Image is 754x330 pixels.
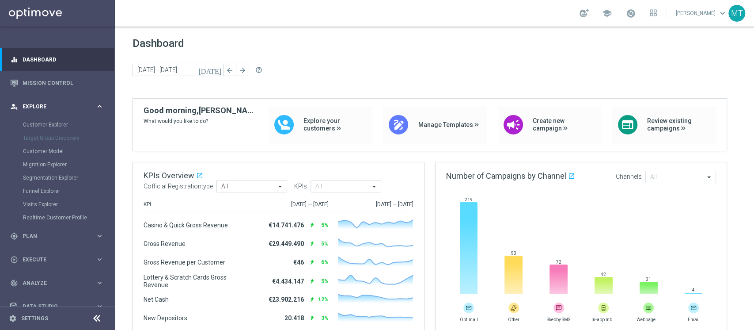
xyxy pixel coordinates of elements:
[23,161,92,168] a: Migration Explorer
[23,234,95,239] span: Plan
[23,214,92,221] a: Realtime Customer Profile
[10,256,18,264] i: play_circle_outline
[23,145,114,158] div: Customer Model
[10,256,95,264] div: Execute
[10,71,104,95] div: Mission Control
[10,80,104,87] button: Mission Control
[10,279,95,287] div: Analyze
[23,48,104,71] a: Dashboard
[23,171,114,184] div: Segmentation Explorer
[23,104,95,109] span: Explore
[23,71,104,95] a: Mission Control
[95,255,104,264] i: keyboard_arrow_right
[23,174,92,181] a: Segmentation Explorer
[23,121,92,128] a: Customer Explorer
[728,5,745,22] div: MT
[9,315,17,322] i: settings
[10,103,18,111] i: person_search
[23,211,114,224] div: Realtime Customer Profile
[10,279,18,287] i: track_changes
[10,103,104,110] button: person_search Explore keyboard_arrow_right
[23,280,95,286] span: Analyze
[95,302,104,311] i: keyboard_arrow_right
[10,233,104,240] button: gps_fixed Plan keyboard_arrow_right
[602,8,612,18] span: school
[10,256,104,263] button: play_circle_outline Execute keyboard_arrow_right
[23,148,92,155] a: Customer Model
[718,8,727,18] span: keyboard_arrow_down
[23,188,92,195] a: Funnel Explorer
[10,303,104,310] button: Data Studio keyboard_arrow_right
[23,198,114,211] div: Visits Explorer
[23,118,114,131] div: Customer Explorer
[23,158,114,171] div: Migration Explorer
[675,7,728,20] a: [PERSON_NAME]keyboard_arrow_down
[95,232,104,240] i: keyboard_arrow_right
[10,103,95,111] div: Explore
[23,201,92,208] a: Visits Explorer
[10,56,18,64] i: equalizer
[10,56,104,63] button: equalizer Dashboard
[21,316,48,321] a: Settings
[23,257,95,262] span: Execute
[23,304,95,309] span: Data Studio
[10,232,18,240] i: gps_fixed
[23,184,114,198] div: Funnel Explorer
[10,280,104,287] button: track_changes Analyze keyboard_arrow_right
[10,232,95,240] div: Plan
[10,48,104,71] div: Dashboard
[95,102,104,111] i: keyboard_arrow_right
[10,303,95,311] div: Data Studio
[95,279,104,287] i: keyboard_arrow_right
[23,131,114,145] div: Target Group Discovery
